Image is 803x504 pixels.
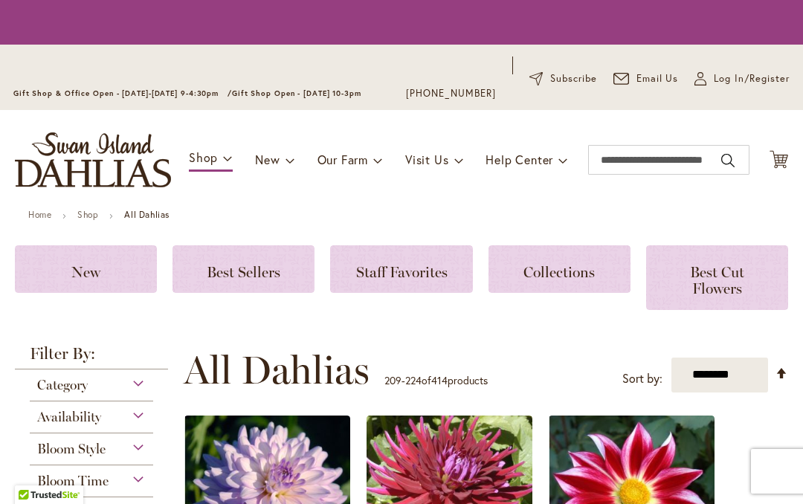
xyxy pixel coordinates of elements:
[636,71,679,86] span: Email Us
[550,71,597,86] span: Subscribe
[71,263,100,281] span: New
[384,369,488,392] p: - of products
[356,263,448,281] span: Staff Favorites
[406,86,496,101] a: [PHONE_NUMBER]
[207,263,280,281] span: Best Sellers
[189,149,218,165] span: Shop
[15,132,171,187] a: store logo
[37,377,88,393] span: Category
[694,71,790,86] a: Log In/Register
[405,373,422,387] span: 224
[124,209,170,220] strong: All Dahlias
[646,245,788,310] a: Best Cut Flowers
[690,263,744,297] span: Best Cut Flowers
[714,71,790,86] span: Log In/Register
[486,152,553,167] span: Help Center
[255,152,280,167] span: New
[721,149,735,172] button: Search
[622,365,662,392] label: Sort by:
[232,88,361,98] span: Gift Shop Open - [DATE] 10-3pm
[405,152,448,167] span: Visit Us
[15,245,157,293] a: New
[330,245,472,293] a: Staff Favorites
[15,346,168,369] strong: Filter By:
[28,209,51,220] a: Home
[523,263,595,281] span: Collections
[172,245,315,293] a: Best Sellers
[613,71,679,86] a: Email Us
[37,441,106,457] span: Bloom Style
[13,88,232,98] span: Gift Shop & Office Open - [DATE]-[DATE] 9-4:30pm /
[77,209,98,220] a: Shop
[184,348,370,392] span: All Dahlias
[37,473,109,489] span: Bloom Time
[431,373,448,387] span: 414
[11,451,53,493] iframe: Launch Accessibility Center
[488,245,631,293] a: Collections
[529,71,597,86] a: Subscribe
[317,152,368,167] span: Our Farm
[37,409,101,425] span: Availability
[384,373,401,387] span: 209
